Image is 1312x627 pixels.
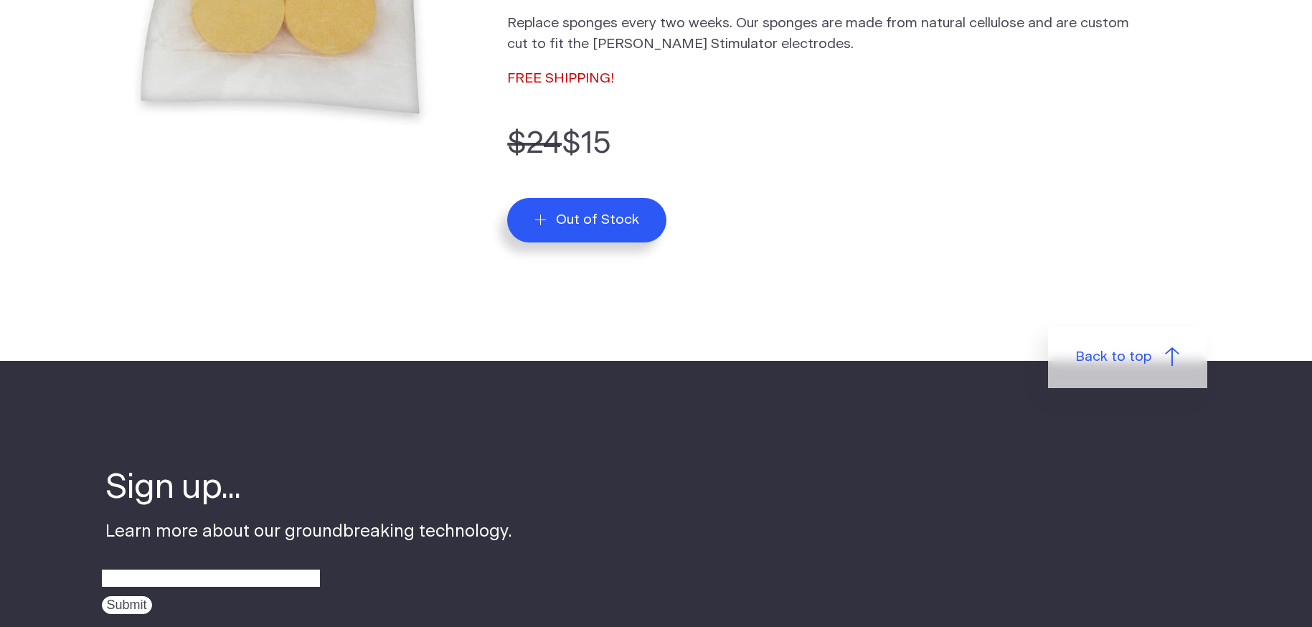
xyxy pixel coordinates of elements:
s: $24 [507,128,562,159]
span: Out of Stock [556,212,639,228]
p: Replace sponges every two weeks. Our sponges are made from natural cellulose and are custom cut t... [507,14,1141,55]
input: Submit [102,596,152,614]
h4: Sign up... [105,466,512,511]
a: Back to top [1048,326,1207,388]
button: Out of Stock [507,198,666,242]
p: $15 [507,121,1207,167]
span: Back to top [1075,347,1151,368]
span: FREE SHIPPING! [507,72,614,85]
